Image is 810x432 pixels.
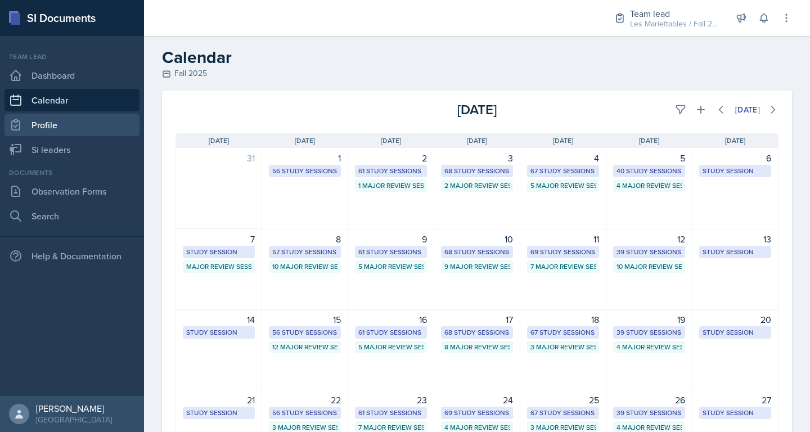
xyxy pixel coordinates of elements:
div: 69 Study Sessions [444,408,510,418]
div: 61 Study Sessions [358,247,424,257]
div: Study Session [703,166,768,176]
div: Les Mariettables / Fall 2025 [630,18,720,30]
a: Si leaders [4,138,139,161]
div: Study Session [186,247,251,257]
span: [DATE] [381,136,401,146]
div: 14 [183,313,255,326]
div: Study Session [186,327,251,337]
div: Team lead [630,7,720,20]
div: 61 Study Sessions [358,327,424,337]
div: 5 [613,151,685,165]
span: [DATE] [209,136,229,146]
div: 1 [269,151,341,165]
div: 67 Study Sessions [530,327,596,337]
div: [DATE] [376,100,577,120]
span: [DATE] [639,136,659,146]
div: [GEOGRAPHIC_DATA] [36,414,112,425]
div: Study Session [703,247,768,257]
div: 67 Study Sessions [530,408,596,418]
a: Calendar [4,89,139,111]
div: 20 [699,313,771,326]
div: 8 [269,232,341,246]
div: 69 Study Sessions [530,247,596,257]
div: 17 [441,313,513,326]
div: [PERSON_NAME] [36,403,112,414]
div: 7 [183,232,255,246]
button: [DATE] [728,100,767,119]
div: 15 [269,313,341,326]
div: 5 Major Review Sessions [358,342,424,352]
div: 18 [527,313,599,326]
a: Dashboard [4,64,139,87]
span: [DATE] [553,136,573,146]
div: Study Session [703,327,768,337]
div: 3 Major Review Sessions [530,342,596,352]
span: [DATE] [295,136,315,146]
div: 5 Major Review Sessions [358,262,424,272]
div: 6 [699,151,771,165]
div: 2 Major Review Sessions [444,181,510,191]
div: 9 [355,232,427,246]
div: 10 Major Review Sessions [616,262,682,272]
div: 67 Study Sessions [530,166,596,176]
div: 27 [699,393,771,407]
div: 19 [613,313,685,326]
a: Search [4,205,139,227]
div: 7 Major Review Sessions [530,262,596,272]
div: 25 [527,393,599,407]
div: 31 [183,151,255,165]
div: 39 Study Sessions [616,247,682,257]
div: 2 [355,151,427,165]
div: 8 Major Review Sessions [444,342,510,352]
div: 26 [613,393,685,407]
div: 56 Study Sessions [272,166,337,176]
div: [DATE] [735,105,760,114]
a: Profile [4,114,139,136]
div: 61 Study Sessions [358,408,424,418]
div: 68 Study Sessions [444,327,510,337]
div: 22 [269,393,341,407]
div: 3 [441,151,513,165]
div: 4 Major Review Sessions [616,181,682,191]
div: Help & Documentation [4,245,139,267]
a: Observation Forms [4,180,139,202]
div: Major Review Session [186,262,251,272]
div: 16 [355,313,427,326]
div: 5 Major Review Sessions [530,181,596,191]
div: 68 Study Sessions [444,166,510,176]
div: 40 Study Sessions [616,166,682,176]
div: 56 Study Sessions [272,408,337,418]
h2: Calendar [162,47,792,67]
div: 21 [183,393,255,407]
span: [DATE] [725,136,745,146]
div: 11 [527,232,599,246]
div: 56 Study Sessions [272,327,337,337]
div: Documents [4,168,139,178]
div: 10 [441,232,513,246]
div: 4 [527,151,599,165]
span: [DATE] [467,136,487,146]
div: 9 Major Review Sessions [444,262,510,272]
div: 12 Major Review Sessions [272,342,337,352]
div: 57 Study Sessions [272,247,337,257]
div: Team lead [4,52,139,62]
div: 61 Study Sessions [358,166,424,176]
div: 13 [699,232,771,246]
div: Fall 2025 [162,67,792,79]
div: Study Session [703,408,768,418]
div: 23 [355,393,427,407]
div: 39 Study Sessions [616,327,682,337]
div: 12 [613,232,685,246]
div: 39 Study Sessions [616,408,682,418]
div: 10 Major Review Sessions [272,262,337,272]
div: 1 Major Review Session [358,181,424,191]
div: 4 Major Review Sessions [616,342,682,352]
div: 24 [441,393,513,407]
div: 68 Study Sessions [444,247,510,257]
div: Study Session [186,408,251,418]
